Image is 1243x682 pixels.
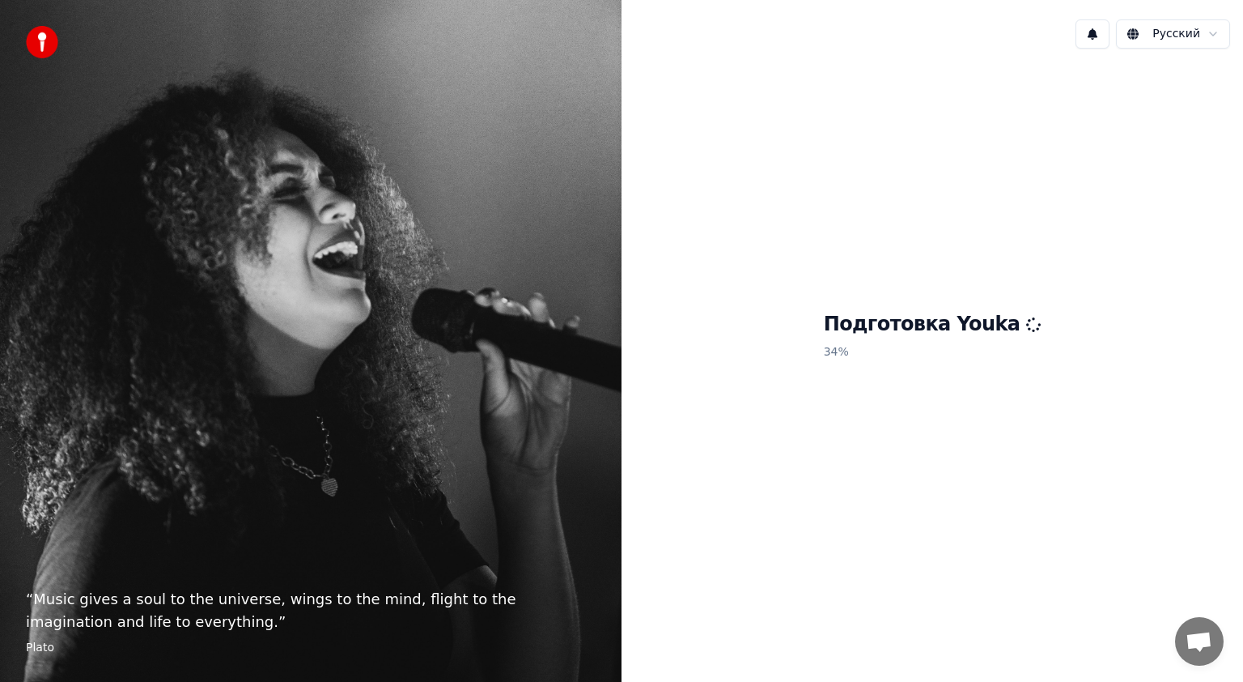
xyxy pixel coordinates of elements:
h1: Подготовка Youka [824,312,1041,338]
p: 34 % [824,338,1041,367]
a: Открытый чат [1175,617,1224,666]
img: youka [26,26,58,58]
footer: Plato [26,640,596,656]
p: “ Music gives a soul to the universe, wings to the mind, flight to the imagination and life to ev... [26,588,596,633]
